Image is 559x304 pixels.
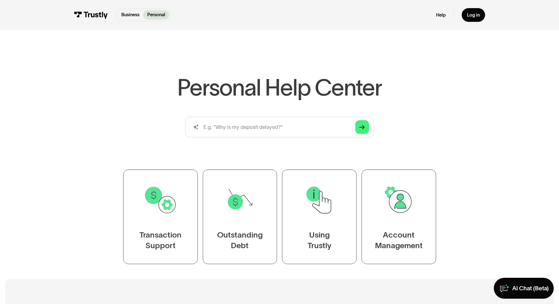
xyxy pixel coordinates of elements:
div: Account Management [375,230,422,251]
p: Personal [147,12,165,18]
a: Help [436,12,446,18]
a: UsingTrustly [282,169,357,264]
a: Business [117,10,143,20]
h1: Personal Help Center [177,76,382,99]
a: OutstandingDebt [202,169,277,264]
a: Log in [462,8,485,22]
div: Using Trustly [307,230,331,251]
input: search [185,117,374,138]
a: AI Chat (Beta) [494,278,554,299]
div: Transaction Support [139,230,182,251]
p: Business [121,12,139,18]
div: Outstanding Debt [217,230,263,251]
a: TransactionSupport [123,169,198,264]
a: AccountManagement [362,169,436,264]
form: Search [185,117,374,138]
div: AI Chat (Beta) [512,285,549,292]
img: Trustly Logo [74,12,108,19]
a: Personal [143,10,169,20]
div: Log in [467,12,480,18]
